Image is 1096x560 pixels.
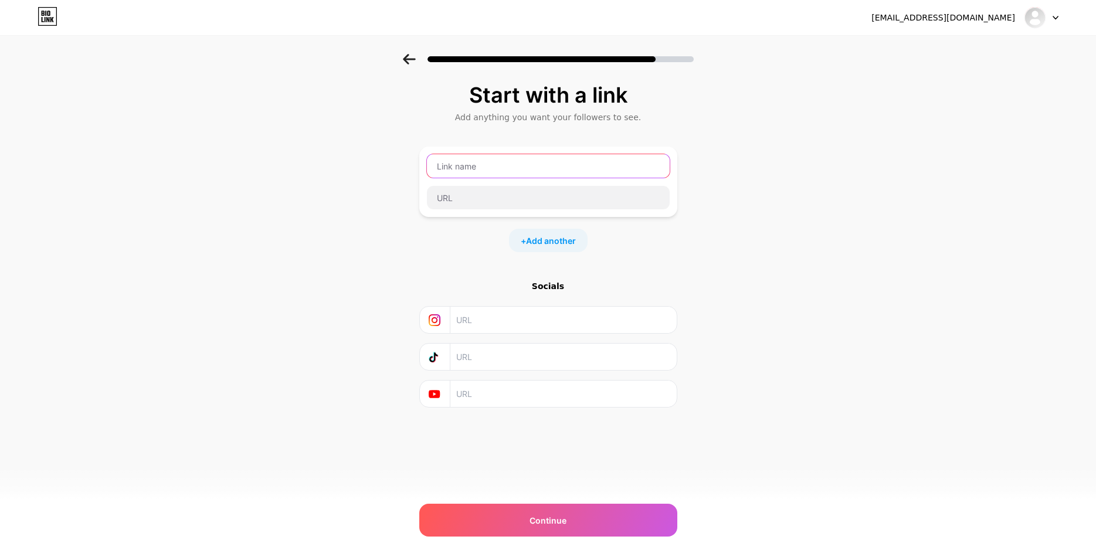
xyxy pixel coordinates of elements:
[427,186,670,209] input: URL
[425,83,671,107] div: Start with a link
[1024,6,1046,29] img: mailer2526
[427,154,670,178] input: Link name
[456,307,669,333] input: URL
[456,381,669,407] input: URL
[425,111,671,123] div: Add anything you want your followers to see.
[526,235,576,247] span: Add another
[530,514,566,527] span: Continue
[419,280,677,292] div: Socials
[871,12,1015,24] div: [EMAIL_ADDRESS][DOMAIN_NAME]
[456,344,669,370] input: URL
[509,229,588,252] div: +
